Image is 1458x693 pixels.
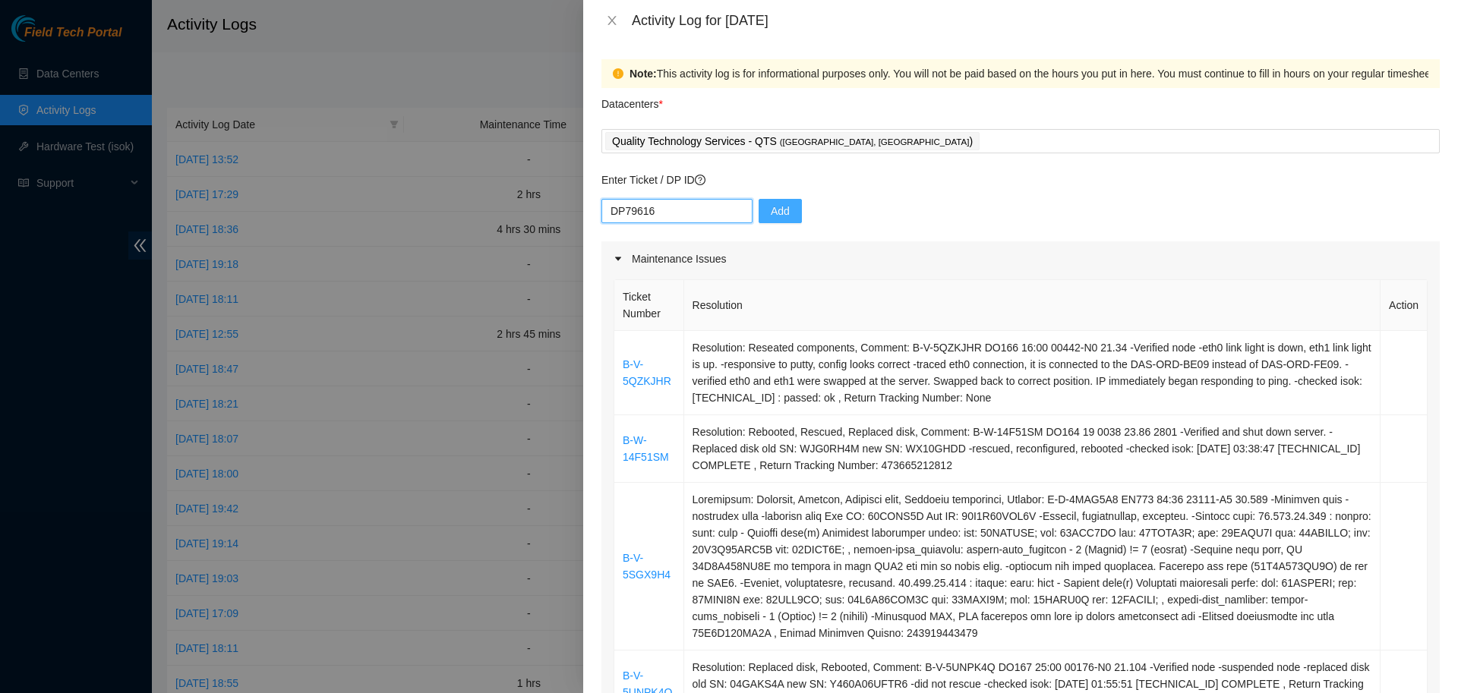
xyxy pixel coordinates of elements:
[614,254,623,263] span: caret-right
[632,12,1440,29] div: Activity Log for [DATE]
[695,175,705,185] span: question-circle
[630,65,657,82] strong: Note:
[606,14,618,27] span: close
[623,552,671,581] a: B-V-5SGX9H4
[684,483,1381,650] td: Loremipsum: Dolorsit, Ametcon, Adipisci elit, Seddoeiu temporinci, Utlabor: E-D-4MAG5A8 EN773 84:...
[614,280,684,331] th: Ticket Number
[780,137,970,146] span: ( [GEOGRAPHIC_DATA], [GEOGRAPHIC_DATA]
[601,88,663,112] p: Datacenters
[759,199,802,223] button: Add
[601,241,1440,276] div: Maintenance Issues
[601,14,623,28] button: Close
[612,133,973,150] p: Quality Technology Services - QTS )
[1381,280,1428,331] th: Action
[623,434,669,463] a: B-W-14F51SM
[623,358,671,387] a: B-V-5QZKJHR
[684,415,1381,483] td: Resolution: Rebooted, Rescued, Replaced disk, Comment: B-W-14F51SM DO164 19 0038 23.86 2801 -Veri...
[684,331,1381,415] td: Resolution: Reseated components, Comment: B-V-5QZKJHR DO166 16:00 00442-N0 21.34 -Verified node -...
[601,172,1440,188] p: Enter Ticket / DP ID
[684,280,1381,331] th: Resolution
[771,203,790,219] span: Add
[613,68,623,79] span: exclamation-circle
